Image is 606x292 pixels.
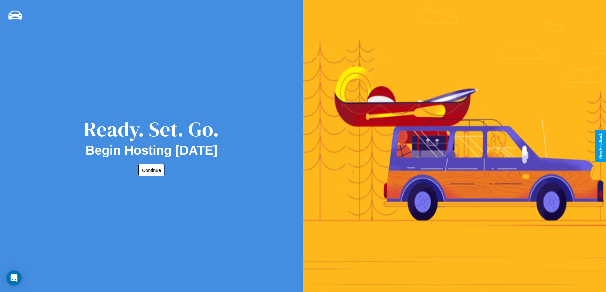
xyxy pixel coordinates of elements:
[86,143,218,158] h2: Begin Hosting [DATE]
[6,270,22,286] div: Open Intercom Messenger
[138,164,164,176] button: Continue
[84,115,219,143] div: Ready. Set. Go.
[598,133,603,159] div: Give Feedback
